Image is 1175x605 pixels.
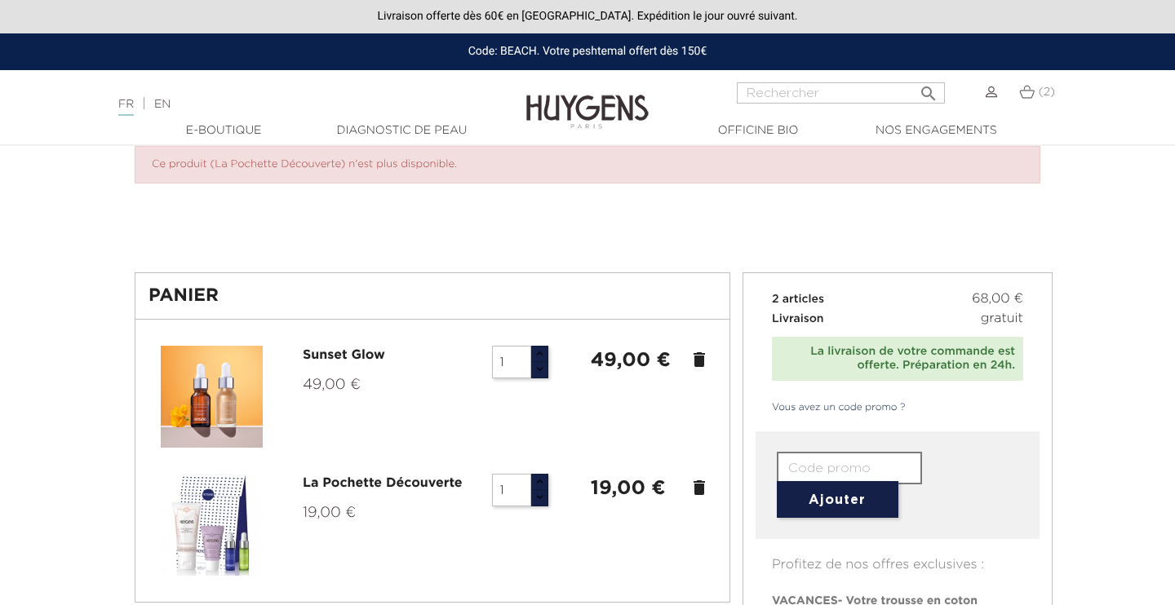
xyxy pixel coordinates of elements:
[149,286,716,306] h1: Panier
[676,122,840,139] a: Officine Bio
[1019,86,1055,99] a: (2)
[591,479,666,498] strong: 19,00 €
[919,79,938,99] i: 
[135,197,1040,242] iframe: PayPal Message 1
[777,481,898,518] button: Ajouter
[914,77,943,99] button: 
[780,345,1015,373] div: La livraison de votre commande est offerte. Préparation en 24h.
[854,122,1018,139] a: Nos engagements
[756,400,906,415] a: Vous avez un code promo ?
[526,68,649,131] img: Huygens
[689,350,709,369] a: delete
[154,99,171,110] a: EN
[972,289,1023,309] span: 68,00 €
[772,313,824,325] span: Livraison
[118,99,134,116] a: FR
[303,506,356,520] span: 19,00 €
[152,157,1023,173] li: Ce produit (La Pochette Découverte) n'est plus disponible.
[303,378,361,392] span: 49,00 €
[777,452,922,484] input: Code promo
[737,82,945,104] input: Rechercher
[772,294,824,305] span: 2 articles
[689,478,709,497] a: delete
[320,122,483,139] a: Diagnostic de peau
[110,95,477,114] div: |
[161,346,263,448] img: Sunset Glow
[161,474,263,576] img: La Pochette Découverte
[1039,86,1055,98] span: (2)
[303,477,463,490] a: La Pochette Découverte
[591,351,671,370] strong: 49,00 €
[142,122,305,139] a: E-Boutique
[303,349,385,362] a: Sunset Glow
[756,539,1040,575] p: Profitez de nos offres exclusives :
[981,309,1023,329] span: gratuit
